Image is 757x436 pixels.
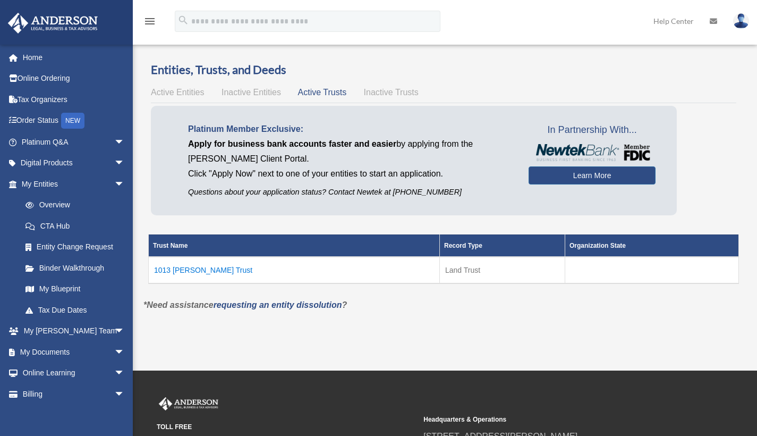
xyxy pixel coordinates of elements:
td: Land Trust [440,257,565,283]
span: arrow_drop_down [114,363,135,384]
a: My Documentsarrow_drop_down [7,341,141,363]
span: arrow_drop_down [114,383,135,405]
span: arrow_drop_down [114,321,135,342]
a: Platinum Q&Aarrow_drop_down [7,131,141,153]
a: Digital Productsarrow_drop_down [7,153,141,174]
small: TOLL FREE [157,422,416,433]
i: search [177,14,189,26]
a: requesting an entity dissolution [214,300,342,309]
span: Active Entities [151,88,204,97]
a: Tax Organizers [7,89,141,110]
span: Inactive Trusts [364,88,419,97]
th: Organization State [565,234,739,257]
small: Headquarters & Operations [423,414,683,425]
a: My Entitiesarrow_drop_down [7,173,135,195]
a: Online Learningarrow_drop_down [7,363,141,384]
a: CTA Hub [15,215,135,237]
div: NEW [61,113,84,129]
a: My [PERSON_NAME] Teamarrow_drop_down [7,321,141,342]
th: Record Type [440,234,565,257]
a: menu [143,19,156,28]
img: NewtekBankLogoSM.png [534,144,650,161]
span: arrow_drop_down [114,153,135,174]
p: by applying from the [PERSON_NAME] Client Portal. [188,137,513,166]
img: User Pic [733,13,749,29]
span: Active Trusts [298,88,347,97]
span: arrow_drop_down [114,173,135,195]
span: arrow_drop_down [114,341,135,363]
span: arrow_drop_down [114,131,135,153]
a: Home [7,47,141,68]
i: menu [143,15,156,28]
span: Apply for business bank accounts faster and easier [188,139,396,148]
p: Click "Apply Now" next to one of your entities to start an application. [188,166,513,181]
p: Questions about your application status? Contact Newtek at [PHONE_NUMBER] [188,186,513,199]
a: Billingarrow_drop_down [7,383,141,405]
img: Anderson Advisors Platinum Portal [157,397,220,411]
a: Binder Walkthrough [15,257,135,279]
td: 1013 [PERSON_NAME] Trust [149,257,440,283]
h3: Entities, Trusts, and Deeds [151,62,736,78]
a: Order StatusNEW [7,110,141,132]
a: My Blueprint [15,279,135,300]
a: Learn More [529,166,656,185]
a: Entity Change Request [15,237,135,258]
em: *Need assistance ? [143,300,347,309]
p: Platinum Member Exclusive: [188,122,513,137]
span: In Partnership With... [529,122,656,139]
a: Online Ordering [7,68,141,89]
a: Tax Due Dates [15,299,135,321]
th: Trust Name [149,234,440,257]
span: Inactive Entities [222,88,281,97]
a: Overview [15,195,130,216]
img: Anderson Advisors Platinum Portal [5,13,101,33]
